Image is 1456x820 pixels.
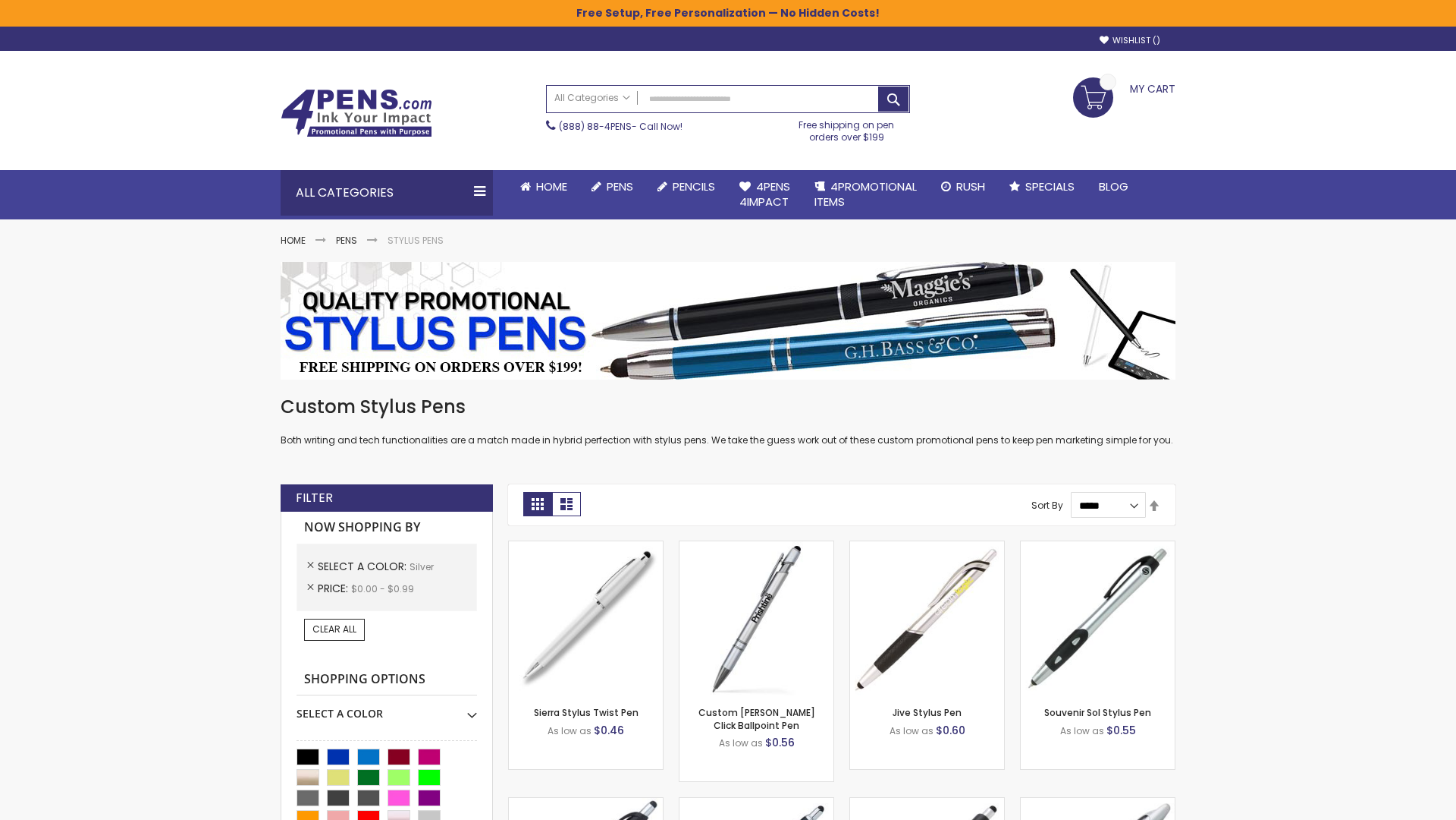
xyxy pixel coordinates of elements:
[548,724,591,737] span: As low as
[509,541,663,695] img: Stypen-35-Silver
[536,178,567,194] span: Home
[739,178,790,210] span: 4Pens 4impact
[281,395,1175,447] div: Both writing and tech functionalities are a match made in hybrid perfection with stylus pens. We ...
[409,560,434,573] span: Silver
[296,490,333,506] strong: Filter
[1021,541,1175,695] img: Souvenir Sol Stylus Pen-Silver
[554,92,630,104] span: All Categories
[698,706,815,731] a: Custom [PERSON_NAME] Click Ballpoint Pen
[956,178,985,194] span: Rush
[802,170,929,219] a: 4PROMOTIONALITEMS
[814,178,917,210] span: 4PROMOTIONAL ITEMS
[1044,706,1151,719] a: Souvenir Sol Stylus Pen
[523,492,552,516] strong: Grid
[929,170,997,203] a: Rush
[679,541,833,695] img: Custom Alex II Click Ballpoint Pen-Silver
[297,695,477,721] div: Select A Color
[508,170,579,203] a: Home
[1087,170,1141,203] a: Blog
[850,541,1004,553] a: Jive Stylus Pen-Silver
[1025,178,1075,194] span: Specials
[534,706,639,719] a: Sierra Stylus Twist Pen
[509,541,663,553] a: Stypen-35-Silver
[645,170,727,203] a: Pencils
[1031,499,1063,512] label: Sort By
[850,541,1004,695] img: Jive Stylus Pen-Silver
[281,89,432,137] img: 4Pens Custom Pens and Promotional Products
[579,170,645,203] a: Pens
[509,797,663,810] a: React Stylus Grip Pen-Silver
[559,120,682,133] span: - Call Now!
[594,723,624,738] span: $0.46
[297,664,477,696] strong: Shopping Options
[351,582,414,595] span: $0.00 - $0.99
[719,736,763,749] span: As low as
[388,234,444,247] strong: Stylus Pens
[679,541,833,553] a: Custom Alex II Click Ballpoint Pen-Silver
[1060,724,1104,737] span: As low as
[559,120,632,133] a: (888) 88-4PENS
[318,559,409,574] span: Select A Color
[547,86,638,111] a: All Categories
[281,170,493,216] div: All Categories
[304,619,365,640] a: Clear All
[727,170,802,219] a: 4Pens4impact
[997,170,1087,203] a: Specials
[893,706,962,719] a: Jive Stylus Pen
[607,178,633,194] span: Pens
[281,262,1175,380] img: Stylus Pens
[312,623,356,635] span: Clear All
[281,234,306,247] a: Home
[679,797,833,810] a: Epiphany Stylus Pens-Silver
[281,395,1175,419] h1: Custom Stylus Pens
[783,113,911,143] div: Free shipping on pen orders over $199
[1021,797,1175,810] a: Twist Highlighter-Pen Stylus Combo-Silver
[890,724,934,737] span: As low as
[765,735,795,750] span: $0.56
[318,581,351,596] span: Price
[297,512,477,544] strong: Now Shopping by
[1106,723,1136,738] span: $0.55
[936,723,965,738] span: $0.60
[673,178,715,194] span: Pencils
[1100,35,1160,46] a: Wishlist
[1021,541,1175,553] a: Souvenir Sol Stylus Pen-Silver
[336,234,357,247] a: Pens
[1099,178,1128,194] span: Blog
[850,797,1004,810] a: Souvenir® Emblem Stylus Pen-Silver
